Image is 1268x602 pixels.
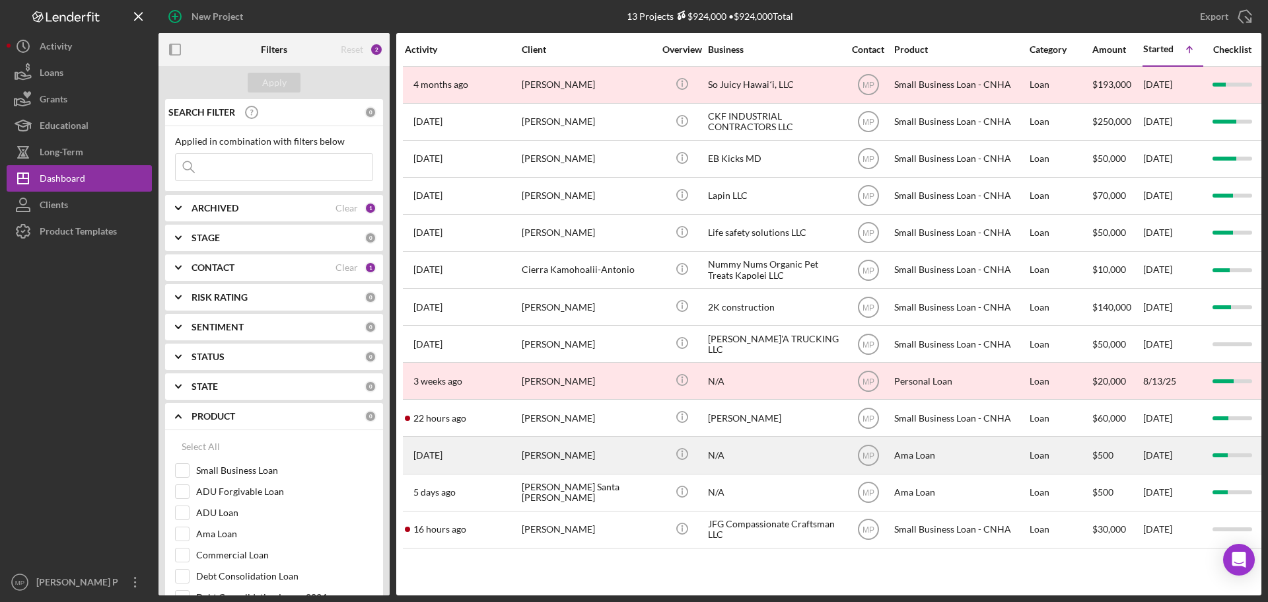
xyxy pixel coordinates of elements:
b: SEARCH FILTER [168,107,235,118]
div: Applied in combination with filters below [175,136,373,147]
time: 2025-07-17 21:26 [413,339,442,350]
time: 2025-05-05 02:16 [413,79,468,90]
div: [DATE] [1143,67,1203,102]
span: $500 [1092,449,1113,461]
div: [DATE] [1143,215,1203,250]
div: Dashboard [40,165,85,195]
span: $500 [1092,486,1113,498]
text: MP [863,340,874,349]
time: 2025-08-29 20:17 [413,487,456,498]
b: SENTIMENT [192,322,244,332]
div: Loans [40,59,63,89]
div: [DATE] [1143,400,1203,435]
div: Loan [1030,512,1091,547]
div: 0 [365,106,376,118]
div: 0 [365,321,376,333]
div: Started [1143,44,1174,54]
label: ADU Forgivable Loan [196,485,373,498]
b: STATUS [192,352,225,362]
div: EB Kicks MD [708,141,840,176]
div: CKF INDUSTRIAL CONTRACTORS LLC [708,104,840,139]
div: [DATE] [1143,326,1203,361]
button: Dashboard [7,165,152,192]
div: Small Business Loan - CNHA [894,67,1026,102]
div: Apply [262,73,287,93]
div: [PERSON_NAME] [522,326,654,361]
div: Overview [657,44,707,55]
span: $250,000 [1092,116,1131,127]
label: ADU Loan [196,506,373,519]
text: MP [863,414,874,423]
button: Export [1187,3,1261,30]
a: Activity [7,33,152,59]
div: Small Business Loan - CNHA [894,215,1026,250]
b: CONTACT [192,262,234,273]
label: Debt Consolidation Loan [196,570,373,583]
div: Small Business Loan - CNHA [894,104,1026,139]
b: RISK RATING [192,292,248,303]
div: 0 [365,291,376,303]
time: 2025-08-09 00:11 [413,302,442,313]
div: Small Business Loan - CNHA [894,326,1026,361]
div: Clients [40,192,68,221]
div: Loan [1030,437,1091,472]
div: Product Templates [40,218,117,248]
a: Product Templates [7,218,152,245]
div: [DATE] [1143,141,1203,176]
div: Cierra Kamohoalii-Antonio [522,252,654,287]
div: Loan [1030,252,1091,287]
div: Educational [40,112,88,142]
div: 0 [365,381,376,393]
text: MP [863,266,874,275]
text: MP [863,229,874,238]
label: Commercial Loan [196,548,373,562]
text: MP [863,303,874,312]
b: STAGE [192,233,220,243]
div: [PERSON_NAME] [522,512,654,547]
text: MP [863,377,874,386]
div: [DATE] [1143,512,1203,547]
div: 0 [365,351,376,363]
div: Loan [1030,289,1091,324]
a: Grants [7,86,152,112]
b: PRODUCT [192,411,235,422]
div: 8/13/25 [1143,363,1203,398]
time: 2025-08-12 20:46 [413,376,462,387]
text: MP [863,488,874,498]
label: Ama Loan [196,527,373,541]
label: Small Business Loan [196,464,373,477]
div: Loan [1030,104,1091,139]
div: N/A [708,363,840,398]
div: Grants [40,86,67,116]
div: Long-Term [40,139,83,169]
button: Educational [7,112,152,139]
div: Ama Loan [894,437,1026,472]
div: Loan [1030,67,1091,102]
button: New Project [158,3,256,30]
time: 2025-08-26 02:09 [413,227,442,238]
div: $193,000 [1092,67,1142,102]
div: [PERSON_NAME]'A TRUCKING LLC [708,326,840,361]
div: [PERSON_NAME] [522,215,654,250]
div: New Project [192,3,243,30]
span: $70,000 [1092,190,1126,201]
div: 2K construction [708,289,840,324]
time: 2025-08-29 00:43 [413,450,442,461]
div: Product [894,44,1026,55]
div: N/A [708,437,840,472]
button: Loans [7,59,152,86]
div: [PERSON_NAME] Santa [PERSON_NAME] [522,475,654,510]
div: Loan [1030,400,1091,435]
div: [DATE] [1143,178,1203,213]
time: 2025-08-19 21:12 [413,190,442,201]
span: $30,000 [1092,523,1126,535]
time: 2025-09-03 03:41 [413,413,466,424]
span: $140,000 [1092,301,1131,313]
div: Small Business Loan - CNHA [894,400,1026,435]
div: Small Business Loan - CNHA [894,512,1026,547]
b: STATE [192,381,218,392]
text: MP [863,118,874,127]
